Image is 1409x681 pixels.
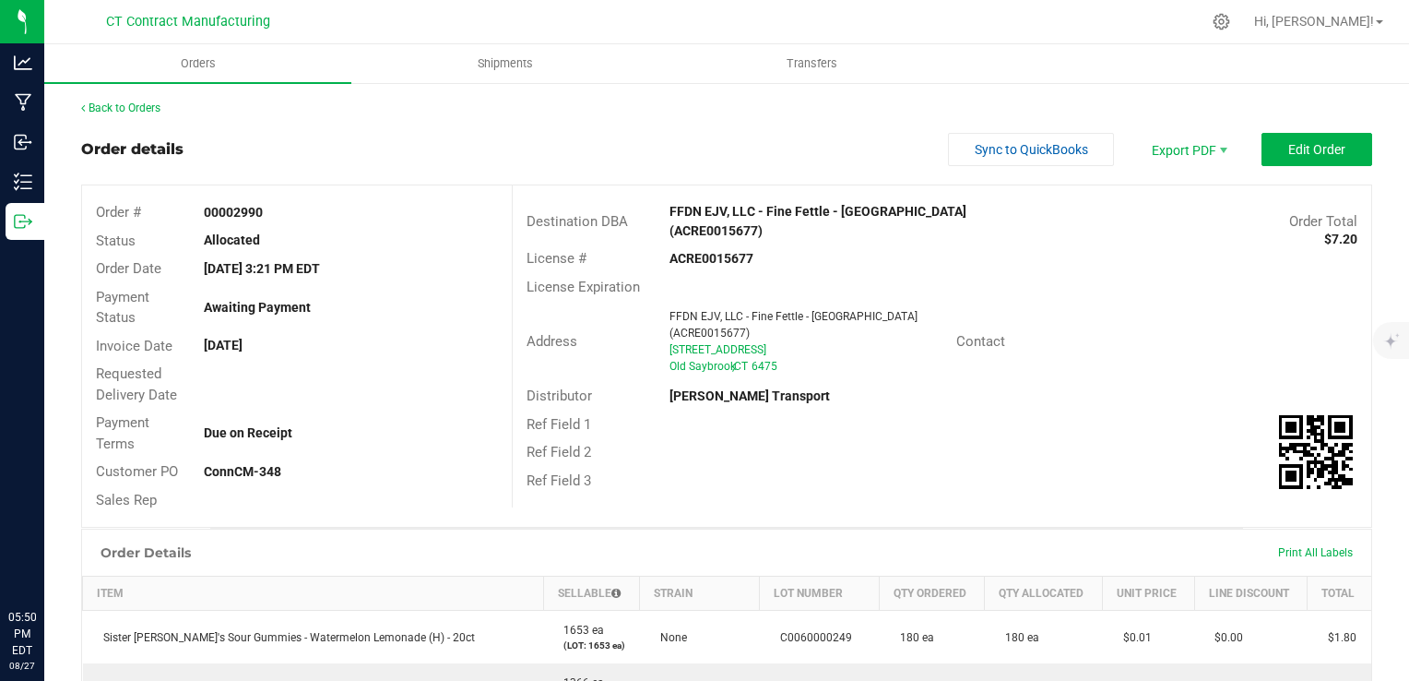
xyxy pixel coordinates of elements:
[669,204,966,238] strong: FFDN EJV, LLC - Fine Fettle - [GEOGRAPHIC_DATA] (ACRE0015677)
[204,300,311,315] strong: Awaiting Payment
[96,260,161,277] span: Order Date
[453,55,558,72] span: Shipments
[734,360,748,373] span: CT
[81,138,184,161] div: Order details
[975,142,1088,157] span: Sync to QuickBooks
[94,631,475,644] span: Sister [PERSON_NAME]'s Sour Gummies - Watermelon Lemonade (H) - 20ct
[18,533,74,589] iframe: Resource center
[83,577,544,611] th: Item
[527,416,591,433] span: Ref Field 1
[762,55,862,72] span: Transfers
[1261,133,1372,166] button: Edit Order
[96,204,141,221] span: Order #
[8,659,36,673] p: 08/27
[204,233,260,247] strong: Allocated
[44,44,351,83] a: Orders
[156,55,241,72] span: Orders
[651,631,687,644] span: None
[543,577,640,611] th: Sellable
[14,173,32,191] inline-svg: Inventory
[669,343,766,356] span: [STREET_ADDRESS]
[985,577,1103,611] th: Qty Allocated
[204,261,320,276] strong: [DATE] 3:21 PM EDT
[96,365,177,403] span: Requested Delivery Date
[96,233,136,249] span: Status
[771,631,852,644] span: C0060000249
[527,333,577,350] span: Address
[1289,213,1357,230] span: Order Total
[1279,415,1353,489] img: Scan me!
[527,250,586,267] span: License #
[669,310,918,340] span: FFDN EJV, LLC - Fine Fettle - [GEOGRAPHIC_DATA] (ACRE0015677)
[669,360,736,373] span: Old Saybrook
[1114,631,1152,644] span: $0.01
[81,102,160,114] a: Back to Orders
[1324,232,1357,246] strong: $7.20
[1288,142,1345,157] span: Edit Order
[1132,133,1243,166] li: Export PDF
[8,609,36,659] p: 05:50 PM EDT
[527,388,592,404] span: Distributor
[1279,415,1353,489] qrcode: 00002990
[1278,546,1353,559] span: Print All Labels
[14,133,32,151] inline-svg: Inbound
[204,338,243,352] strong: [DATE]
[1194,577,1308,611] th: Line Discount
[527,472,591,489] span: Ref Field 3
[1205,631,1243,644] span: $0.00
[351,44,658,83] a: Shipments
[527,279,640,295] span: License Expiration
[1210,13,1233,30] div: Manage settings
[996,631,1039,644] span: 180 ea
[554,624,604,637] span: 1653 ea
[956,333,1005,350] span: Contact
[880,577,985,611] th: Qty Ordered
[760,577,880,611] th: Lot Number
[106,14,270,30] span: CT Contract Manufacturing
[732,360,734,373] span: ,
[948,133,1114,166] button: Sync to QuickBooks
[554,639,629,652] p: (LOT: 1653 ea)
[527,213,628,230] span: Destination DBA
[14,212,32,231] inline-svg: Outbound
[658,44,965,83] a: Transfers
[1103,577,1195,611] th: Unit Price
[54,531,77,553] iframe: Resource center unread badge
[1308,577,1371,611] th: Total
[1319,631,1356,644] span: $1.80
[96,492,157,508] span: Sales Rep
[204,205,263,220] strong: 00002990
[527,444,591,460] span: Ref Field 2
[14,54,32,72] inline-svg: Analytics
[96,338,172,354] span: Invoice Date
[891,631,934,644] span: 180 ea
[96,414,149,452] span: Payment Terms
[640,577,760,611] th: Strain
[96,289,149,327] span: Payment Status
[669,388,830,403] strong: [PERSON_NAME] Transport
[96,463,178,480] span: Customer PO
[204,425,292,440] strong: Due on Receipt
[101,545,191,560] h1: Order Details
[669,251,753,266] strong: ACRE0015677
[14,93,32,112] inline-svg: Manufacturing
[752,360,777,373] span: 6475
[1254,14,1374,29] span: Hi, [PERSON_NAME]!
[204,464,281,479] strong: ConnCM-348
